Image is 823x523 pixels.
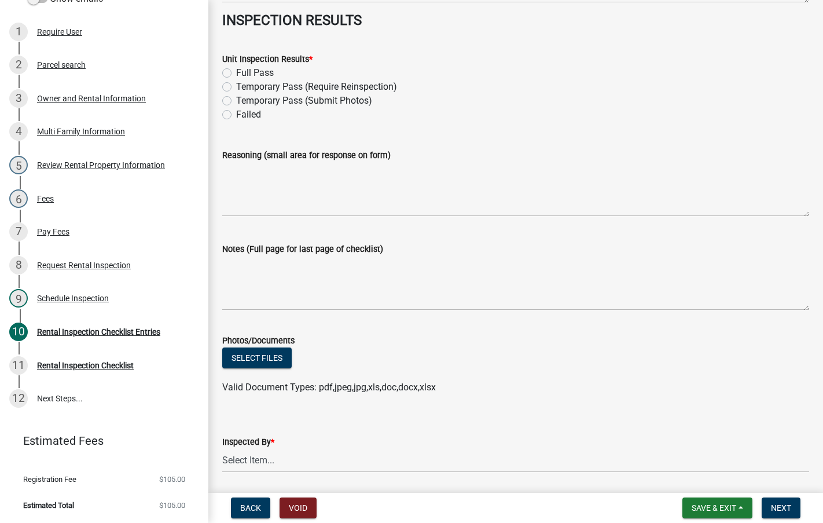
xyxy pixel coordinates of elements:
div: 7 [9,222,28,241]
div: 9 [9,289,28,308]
div: Request Rental Inspection [37,261,131,269]
div: Multi Family Information [37,127,125,136]
div: Fees [37,195,54,203]
span: $105.00 [159,476,185,483]
label: Inspected By [222,438,274,447]
div: Schedule Inspection [37,294,109,302]
span: $105.00 [159,502,185,509]
div: Rental Inspection Checklist [37,361,134,370]
span: Valid Document Types: pdf,jpeg,jpg,xls,doc,docx,xlsx [222,382,436,393]
span: Save & Exit [692,503,736,513]
div: Rental Inspection Checklist Entries [37,328,160,336]
div: 6 [9,189,28,208]
button: Save & Exit [682,498,752,518]
span: Estimated Total [23,502,74,509]
div: 8 [9,256,28,275]
button: Select files [222,348,292,368]
div: 12 [9,389,28,408]
div: 11 [9,356,28,375]
label: Full Pass [236,66,274,80]
button: Next [762,498,800,518]
strong: INSPECTION RESULTS [222,12,362,28]
label: Temporary Pass (Submit Photos) [236,94,372,108]
span: Back [240,503,261,513]
div: 1 [9,23,28,41]
div: 3 [9,89,28,108]
label: Photos/Documents [222,337,295,345]
label: Notes (Full page for last page of checklist) [222,246,383,254]
span: Registration Fee [23,476,76,483]
a: Estimated Fees [9,429,190,452]
div: 10 [9,323,28,341]
div: 2 [9,56,28,74]
button: Back [231,498,270,518]
label: Unit Inspection Results [222,56,313,64]
div: Pay Fees [37,228,69,236]
span: Next [771,503,791,513]
div: 4 [9,122,28,141]
label: Reasoning (small area for response on form) [222,152,391,160]
label: Failed [236,108,261,122]
div: Review Rental Property Information [37,161,165,169]
button: Void [280,498,317,518]
div: Parcel search [37,61,86,69]
div: 5 [9,156,28,174]
label: Temporary Pass (Require Reinspection) [236,80,397,94]
div: Owner and Rental Information [37,94,146,103]
div: Require User [37,28,82,36]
